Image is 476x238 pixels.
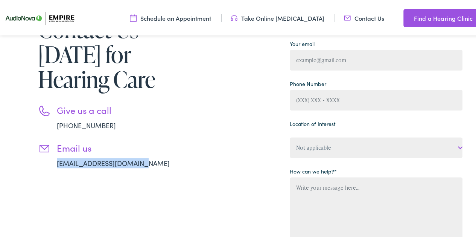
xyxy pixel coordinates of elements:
[290,118,335,126] label: Location of Interest
[130,12,211,21] a: Schedule an Appointment
[57,141,192,152] h3: Email us
[344,12,384,21] a: Contact Us
[290,78,326,86] label: Phone Number
[290,88,462,109] input: (XXX) XXX - XXXX
[57,157,170,166] a: [EMAIL_ADDRESS][DOMAIN_NAME]
[403,12,410,21] img: utility icon
[57,119,116,129] a: [PHONE_NUMBER]
[231,12,324,21] a: Take Online [MEDICAL_DATA]
[290,38,315,46] label: Your email
[290,48,462,69] input: example@gmail.com
[130,12,137,21] img: utility icon
[344,12,351,21] img: utility icon
[290,166,337,174] label: How can we help?
[231,12,237,21] img: utility icon
[38,15,192,90] h1: Contact Us [DATE] for Hearing Care
[57,103,192,114] h3: Give us a call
